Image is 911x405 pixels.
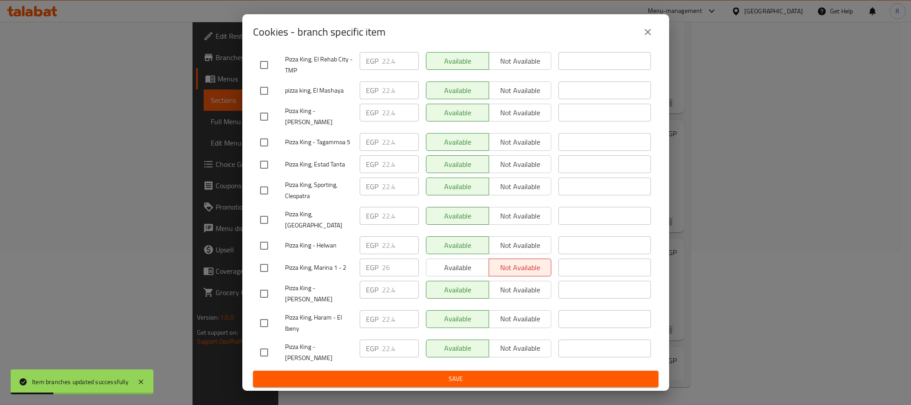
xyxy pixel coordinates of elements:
span: Save [260,373,651,385]
p: EGP [366,240,378,251]
span: Pizza King, El Rehab City - TMP [285,54,353,76]
span: Pizza King, [GEOGRAPHIC_DATA] [285,209,353,231]
p: EGP [366,137,378,147]
span: Pizza King - Helwan [285,240,353,251]
input: Please enter price [382,310,419,328]
input: Please enter price [382,155,419,173]
p: EGP [366,314,378,324]
p: EGP [366,56,378,66]
span: Pizza King, Sporting, Cleopatra [285,179,353,202]
p: EGP [366,211,378,221]
span: Pizza King - Tagammoa 5 [285,137,353,148]
p: EGP [366,343,378,354]
span: Pizza King - [PERSON_NAME] [285,341,353,364]
span: Pizza King - [PERSON_NAME] [285,105,353,128]
p: EGP [366,284,378,295]
h2: Cookies - branch specific item [253,25,385,39]
input: Please enter price [382,104,419,121]
p: EGP [366,262,378,273]
span: pizza king, El Mashaya [285,85,353,96]
p: EGP [366,159,378,170]
p: EGP [366,107,378,118]
input: Please enter price [382,133,419,151]
button: Save [253,371,658,387]
p: EGP [366,181,378,192]
span: Pizza King, Haram - El lbeny [285,312,353,334]
input: Please enter price [382,340,419,357]
span: Pizza King, Marina 1 - 2 [285,262,353,273]
input: Please enter price [382,236,419,254]
input: Please enter price [382,259,419,276]
input: Please enter price [382,81,419,99]
span: Pizza King - [PERSON_NAME] [285,283,353,305]
input: Please enter price [382,52,419,70]
input: Please enter price [382,178,419,195]
input: Please enter price [382,207,419,225]
button: close [637,21,658,43]
span: Pizza King, Estad Tanta [285,159,353,170]
div: Item branches updated successfully [32,377,128,387]
input: Please enter price [382,281,419,299]
p: EGP [366,85,378,96]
